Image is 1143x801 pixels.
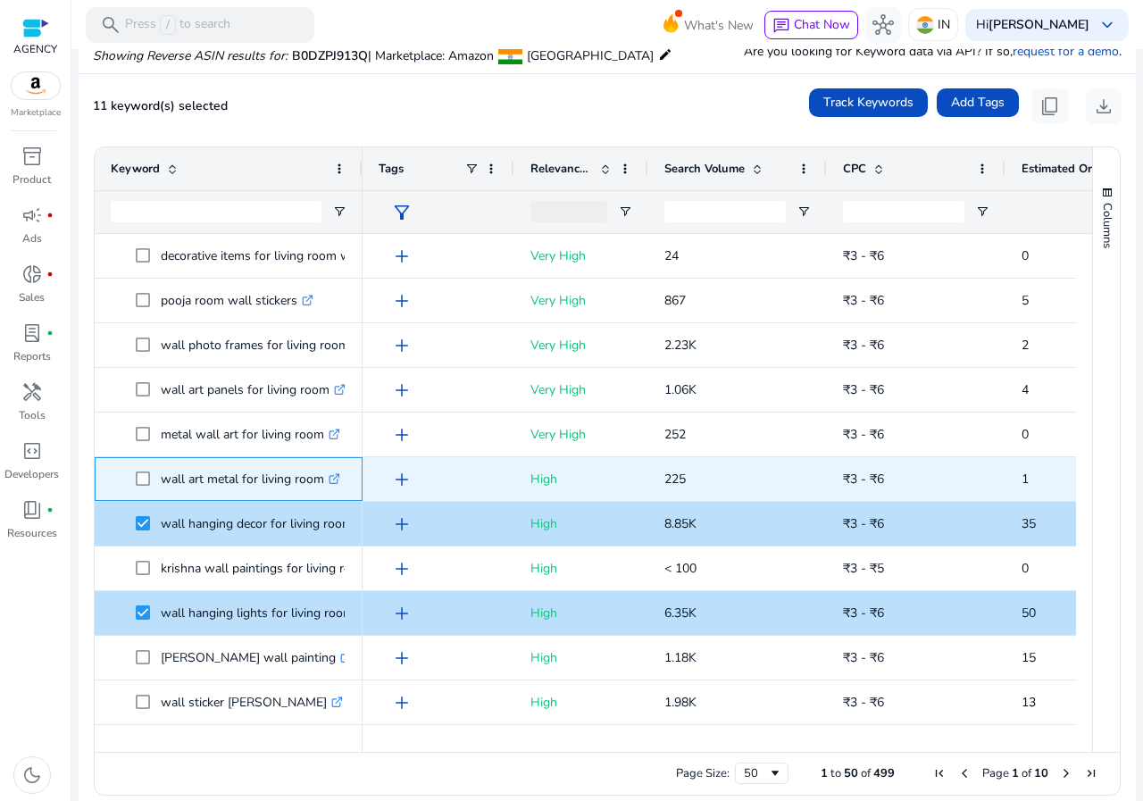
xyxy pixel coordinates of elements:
[46,212,54,219] span: fiber_manual_record
[530,639,632,676] p: High
[527,47,654,64] span: [GEOGRAPHIC_DATA]
[664,381,697,398] span: 1.06K
[391,692,413,713] span: add
[21,440,43,462] span: code_blocks
[161,371,346,408] p: wall art panels for living room
[13,348,51,364] p: Reports
[391,380,413,401] span: add
[684,10,754,41] span: What's New
[21,204,43,226] span: campaign
[530,371,632,408] p: Very High
[19,407,46,423] p: Tools
[161,595,370,631] p: wall hanging lights for living room
[843,247,884,264] span: ₹3 - ₹6
[4,466,59,482] p: Developers
[744,765,768,781] div: 50
[1022,161,1129,177] span: Estimated Orders/Month
[530,238,632,274] p: Very High
[843,161,866,177] span: CPC
[1097,14,1118,36] span: keyboard_arrow_down
[161,282,313,319] p: pooja room wall stickers
[160,15,176,35] span: /
[379,161,404,177] span: Tags
[1012,765,1019,781] span: 1
[1093,96,1114,117] span: download
[809,88,928,117] button: Track Keywords
[843,201,964,222] input: CPC Filter Input
[932,766,947,780] div: First Page
[735,763,788,784] div: Page Size
[391,647,413,669] span: add
[664,292,686,309] span: 867
[843,337,884,354] span: ₹3 - ₹6
[391,603,413,624] span: add
[100,14,121,36] span: search
[391,202,413,223] span: filter_alt
[916,16,934,34] img: in.svg
[21,263,43,285] span: donut_small
[530,282,632,319] p: Very High
[1022,381,1029,398] span: 4
[821,765,828,781] span: 1
[391,335,413,356] span: add
[843,694,884,711] span: ₹3 - ₹6
[46,506,54,513] span: fiber_manual_record
[111,201,321,222] input: Keyword Filter Input
[292,47,368,64] span: B0DZPJ913Q
[1032,88,1068,124] button: content_copy
[664,247,679,264] span: 24
[1059,766,1073,780] div: Next Page
[1022,337,1029,354] span: 2
[530,461,632,497] p: High
[1022,292,1029,309] span: 5
[530,327,632,363] p: Very High
[957,766,972,780] div: Previous Page
[21,764,43,786] span: dark_mode
[161,461,340,497] p: wall art metal for living room
[843,560,884,577] span: ₹3 - ₹5
[1084,766,1098,780] div: Last Page
[391,424,413,446] span: add
[19,289,45,305] p: Sales
[1034,765,1048,781] span: 10
[13,171,51,188] p: Product
[676,765,730,781] div: Page Size:
[976,19,1089,31] p: Hi
[530,161,593,177] span: Relevance Score
[530,505,632,542] p: High
[664,605,697,622] span: 6.35K
[125,15,230,35] p: Press to search
[794,16,850,33] span: Chat Now
[618,204,632,219] button: Open Filter Menu
[1022,560,1029,577] span: 0
[11,106,61,120] p: Marketplace
[1022,471,1029,488] span: 1
[664,161,745,177] span: Search Volume
[989,16,1089,33] b: [PERSON_NAME]
[1022,605,1036,622] span: 50
[22,230,42,246] p: Ads
[843,292,884,309] span: ₹3 - ₹6
[1022,515,1036,532] span: 35
[391,513,413,535] span: add
[843,471,884,488] span: ₹3 - ₹6
[844,765,858,781] span: 50
[797,204,811,219] button: Open Filter Menu
[664,426,686,443] span: 252
[823,93,914,112] span: Track Keywords
[664,560,697,577] span: < 100
[865,7,901,43] button: hub
[46,271,54,278] span: fiber_manual_record
[843,649,884,666] span: ₹3 - ₹6
[161,550,385,587] p: krishna wall paintings for living room
[161,505,369,542] p: wall hanging decor for living room
[530,729,632,765] p: High
[1022,426,1029,443] span: 0
[843,605,884,622] span: ₹3 - ₹6
[658,44,672,65] mat-icon: edit
[161,416,340,453] p: metal wall art for living room
[21,146,43,167] span: inventory_2
[975,204,989,219] button: Open Filter Menu
[843,426,884,443] span: ₹3 - ₹6
[1086,88,1122,124] button: download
